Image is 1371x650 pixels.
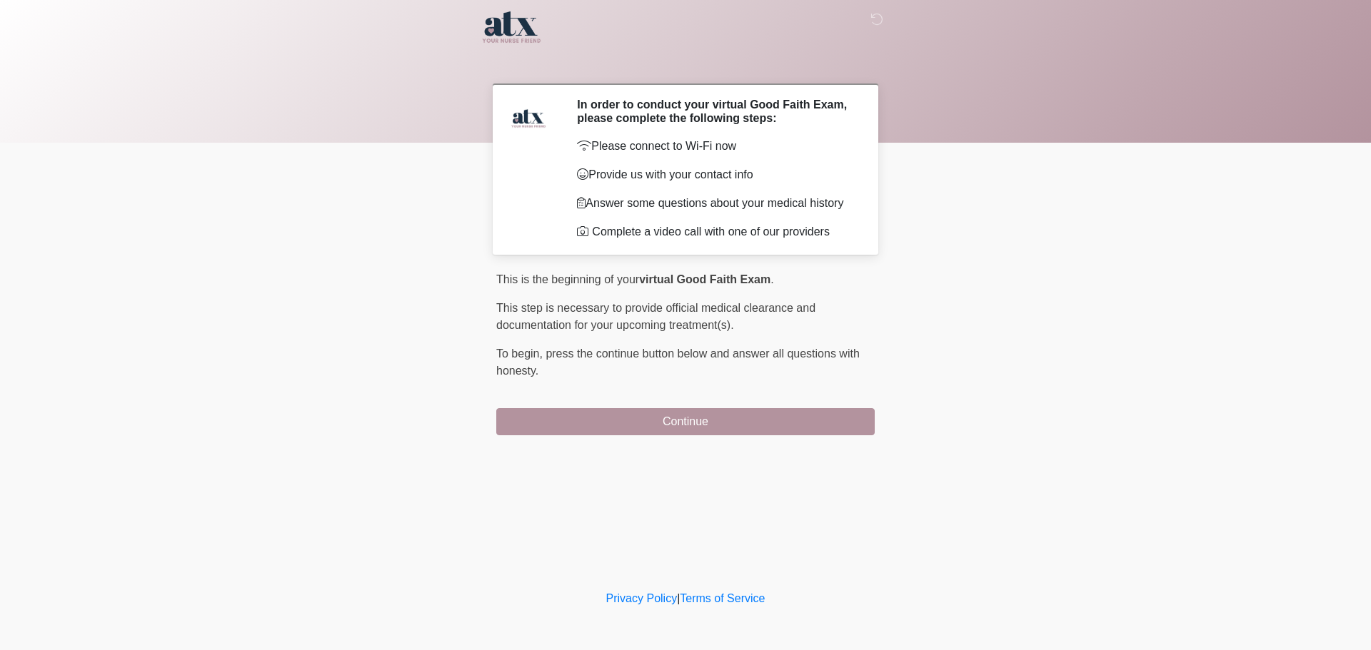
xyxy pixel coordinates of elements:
a: | [677,592,680,604]
strong: virtual Good Faith Exam [639,273,770,285]
button: Continue [496,408,875,435]
p: Answer some questions about your medical history [577,195,853,212]
span: This step is necessary to provide official medical clearance and documentation for your upcoming ... [496,302,815,331]
h2: In order to conduct your virtual Good Faith Exam, please complete the following steps: [577,98,853,125]
p: Please connect to Wi-Fi now [577,138,853,155]
span: . [770,273,773,285]
p: Provide us with your contact info [577,166,853,183]
h1: ‎ ‎ [486,51,885,78]
span: press the continue button below and answer all questions with honesty. [496,347,860,377]
li: Complete a video call with one of our providers [577,223,853,240]
a: Privacy Policy [606,592,678,604]
img: Your Nurse Friend Logo [482,11,542,44]
span: This is the beginning of your [496,273,639,285]
img: Agent Avatar [507,98,550,141]
a: Terms of Service [680,592,765,604]
span: To begin, [496,347,546,360]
